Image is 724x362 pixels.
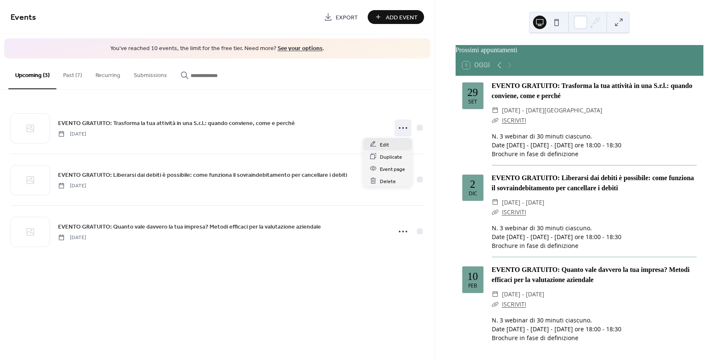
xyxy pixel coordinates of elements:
[380,177,396,186] span: Delete
[469,191,477,197] div: dic
[58,222,321,232] a: EVENTO GRATUITO: Quanto vale davvero la tua impresa? Metodi efficaci per la valutazione aziendale
[56,59,89,88] button: Past (7)
[380,152,402,161] span: Duplicate
[58,130,86,138] span: [DATE]
[380,165,405,173] span: Event page
[11,9,36,26] span: Events
[127,59,174,88] button: Submissions
[502,116,526,124] a: ISCRIVITI
[380,140,389,149] span: Edit
[492,105,499,115] div: ​
[89,59,127,88] button: Recurring
[492,299,499,309] div: ​
[502,289,544,299] span: [DATE] - [DATE]
[492,289,499,299] div: ​
[58,234,86,241] span: [DATE]
[502,197,544,208] span: [DATE] - [DATE]
[467,271,478,282] div: 10
[502,208,526,216] a: ISCRIVITI
[278,43,323,54] a: See your options
[492,224,697,250] div: N. 3 webinar di 30 minuti ciascuno. Date [DATE] - [DATE] - [DATE] ore 18:00 - 18:30 Brochure in f...
[467,87,478,98] div: 29
[468,99,477,105] div: set
[58,118,295,128] a: EVENTO GRATUITO: Trasforma la tua attività in una S.r.l.: quando conviene, come e perché
[492,115,499,125] div: ​
[8,59,56,89] button: Upcoming (3)
[492,316,697,342] div: N. 3 webinar di 30 minuti ciascuno. Date [DATE] - [DATE] - [DATE] ore 18:00 - 18:30 Brochure in f...
[58,119,295,128] span: EVENTO GRATUITO: Trasforma la tua attività in una S.r.l.: quando conviene, come e perché
[492,82,692,99] a: EVENTO GRATUITO: Trasforma la tua attività in una S.r.l.: quando conviene, come e perché
[492,174,694,192] a: EVENTO GRATUITO: Liberarsi dai debiti è possibile: come funziona il sovraindebitamento per cancel...
[318,10,364,24] a: Export
[492,132,697,158] div: N. 3 webinar di 30 minuti ciascuno. Date [DATE] - [DATE] - [DATE] ore 18:00 - 18:30 Brochure in f...
[492,207,499,217] div: ​
[13,45,422,53] span: You've reached 10 events, the limit for the free tier. Need more? .
[58,182,86,189] span: [DATE]
[492,266,690,283] a: EVENTO GRATUITO: Quanto vale davvero la tua impresa? Metodi efficaci per la valutazione aziendale
[502,300,526,308] a: ISCRIVITI
[58,170,347,179] span: EVENTO GRATUITO: Liberarsi dai debiti è possibile: come funziona il sovraindebitamento per cancel...
[502,105,602,115] span: [DATE] - [DATE][GEOGRAPHIC_DATA]
[470,179,475,189] div: 2
[336,13,358,22] span: Export
[456,45,703,55] div: Prossimi appuntamenti
[58,170,347,180] a: EVENTO GRATUITO: Liberarsi dai debiti è possibile: come funziona il sovraindebitamento per cancel...
[468,283,477,289] div: feb
[492,197,499,208] div: ​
